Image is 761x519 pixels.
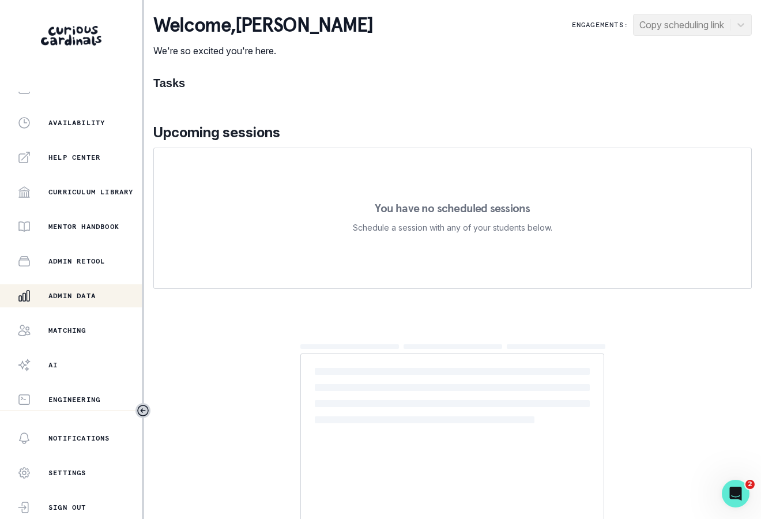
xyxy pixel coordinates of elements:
[572,20,628,29] p: Engagements:
[48,395,100,404] p: Engineering
[48,468,86,477] p: Settings
[48,153,100,162] p: Help Center
[153,14,372,37] p: Welcome , [PERSON_NAME]
[48,360,58,370] p: AI
[153,44,372,58] p: We're so excited you're here.
[722,480,749,507] iframe: Intercom live chat
[48,222,119,231] p: Mentor Handbook
[48,118,105,127] p: Availability
[153,76,752,90] h1: Tasks
[48,257,105,266] p: Admin Retool
[48,291,96,300] p: Admin Data
[745,480,755,489] span: 2
[375,202,530,214] p: You have no scheduled sessions
[48,187,134,197] p: Curriculum Library
[48,326,86,335] p: Matching
[41,26,101,46] img: Curious Cardinals Logo
[48,434,110,443] p: Notifications
[353,221,552,235] p: Schedule a session with any of your students below.
[48,503,86,512] p: Sign Out
[135,403,150,418] button: Toggle sidebar
[153,122,752,143] p: Upcoming sessions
